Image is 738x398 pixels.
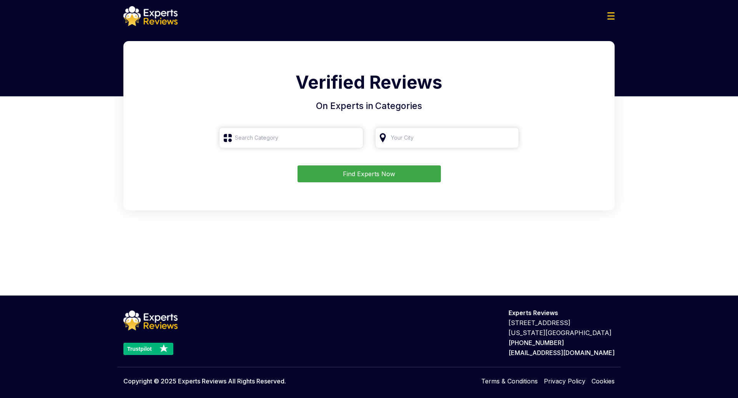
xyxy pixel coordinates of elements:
img: logo [123,6,178,26]
input: Search Category [219,127,363,148]
a: Trustpilot [123,343,178,355]
a: Terms & Conditions [481,377,538,386]
p: Experts Reviews [509,308,615,318]
img: Menu Icon [607,12,615,20]
p: [STREET_ADDRESS] [509,318,615,328]
p: [EMAIL_ADDRESS][DOMAIN_NAME] [509,348,615,358]
h1: Verified Reviews [133,69,605,99]
p: Copyright © 2025 Experts Reviews All Rights Reserved. [123,377,286,386]
p: [US_STATE][GEOGRAPHIC_DATA] [509,328,615,338]
text: Trustpilot [127,346,152,352]
button: Find Experts Now [298,165,441,182]
a: Privacy Policy [544,377,585,386]
h4: On Experts in Categories [133,99,605,113]
img: logo [123,310,178,330]
input: Your City [375,127,519,148]
p: [PHONE_NUMBER] [509,338,615,348]
a: Cookies [592,377,615,386]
